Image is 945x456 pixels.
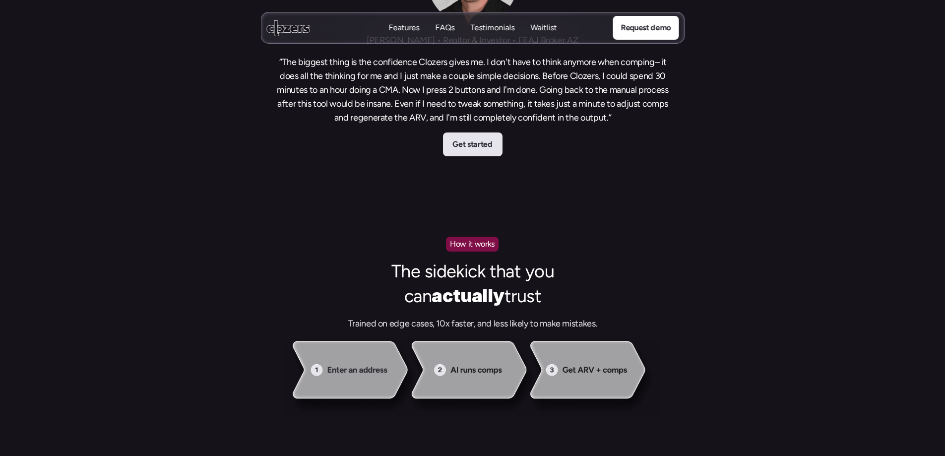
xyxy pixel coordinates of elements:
a: WaitlistWaitlist [530,22,557,34]
strong: actually [432,285,504,307]
p: Features [388,33,419,44]
p: Features [388,22,419,33]
p: Request demo [621,21,671,34]
a: FAQsFAQs [435,22,454,34]
p: FAQs [435,22,454,33]
p: Waitlist [530,22,557,33]
h2: The sidekick that you can trust [374,260,572,309]
h3: “The biggest thing is the confidence Clozers gives me. I don't have to think anymore when comping... [274,55,671,125]
a: Get started [443,132,503,156]
p: Testimonials [470,22,514,33]
p: Testimonials [470,33,514,44]
p: FAQs [435,33,454,44]
p: Waitlist [530,33,557,44]
h3: Trained on edge cases, 10x faster, and less likely to make mistakes. [304,317,641,330]
p: How it works [450,238,495,251]
a: TestimonialsTestimonials [470,22,514,34]
p: Get started [452,138,492,151]
a: FeaturesFeatures [388,22,419,34]
a: Request demo [613,16,679,40]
